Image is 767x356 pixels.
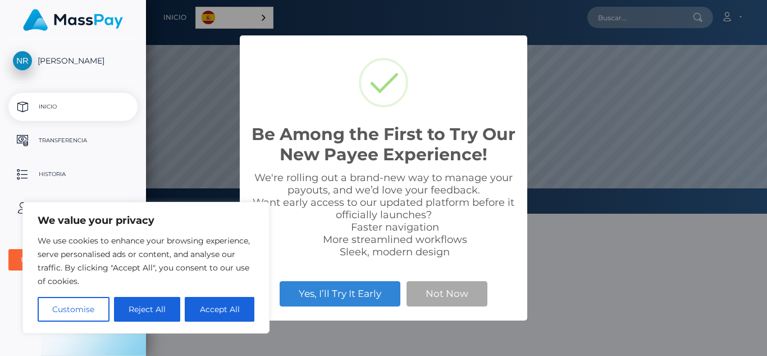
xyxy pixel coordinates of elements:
[407,281,487,306] button: Not Now
[38,297,109,322] button: Customise
[21,255,113,264] div: User Agreements
[23,9,123,31] img: MassPay
[273,246,516,258] li: Sleek, modern design
[13,98,133,115] p: Inicio
[114,297,181,322] button: Reject All
[38,234,254,288] p: We use cookies to enhance your browsing experience, serve personalised ads or content, and analys...
[13,200,133,217] p: Perfil del usuario
[273,233,516,246] li: More streamlined workflows
[251,124,516,165] h2: Be Among the First to Try Our New Payee Experience!
[185,297,254,322] button: Accept All
[8,56,138,66] span: [PERSON_NAME]
[280,281,400,306] button: Yes, I’ll Try It Early
[8,249,138,271] button: User Agreements
[13,166,133,183] p: Historia
[22,202,270,334] div: We value your privacy
[38,214,254,227] p: We value your privacy
[251,172,516,258] div: We're rolling out a brand-new way to manage your payouts, and we’d love your feedback. Want early...
[273,221,516,233] li: Faster navigation
[13,132,133,149] p: Transferencia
